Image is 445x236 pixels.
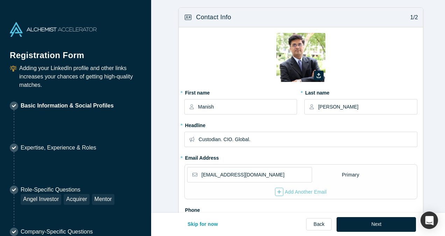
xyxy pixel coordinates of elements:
[184,119,417,129] label: Headline
[10,42,141,62] h1: Registration Form
[199,132,417,147] input: Partner, CEO
[184,87,297,97] label: First name
[180,217,225,232] button: Skip for now
[304,87,417,97] label: Last name
[19,64,141,89] p: Adding your LinkedIn profile and other links increases your chances of getting high-quality matches.
[92,194,114,205] div: Mentor
[10,22,97,37] img: Alchemist Accelerator Logo
[276,33,325,82] img: Profile user default
[341,169,360,181] div: Primary
[184,204,417,214] label: Phone
[21,102,114,110] p: Basic Information & Social Profiles
[337,217,416,232] button: Next
[21,228,93,236] p: Company-Specific Questions
[21,194,61,205] div: Angel Investor
[21,186,114,194] p: Role-Specific Questions
[275,187,327,196] button: Add Another Email
[407,13,418,22] p: 1/2
[306,218,332,230] a: Back
[21,144,96,152] p: Expertise, Experience & Roles
[64,194,90,205] div: Acquirer
[184,152,219,162] label: Email Address
[196,13,231,22] h3: Contact Info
